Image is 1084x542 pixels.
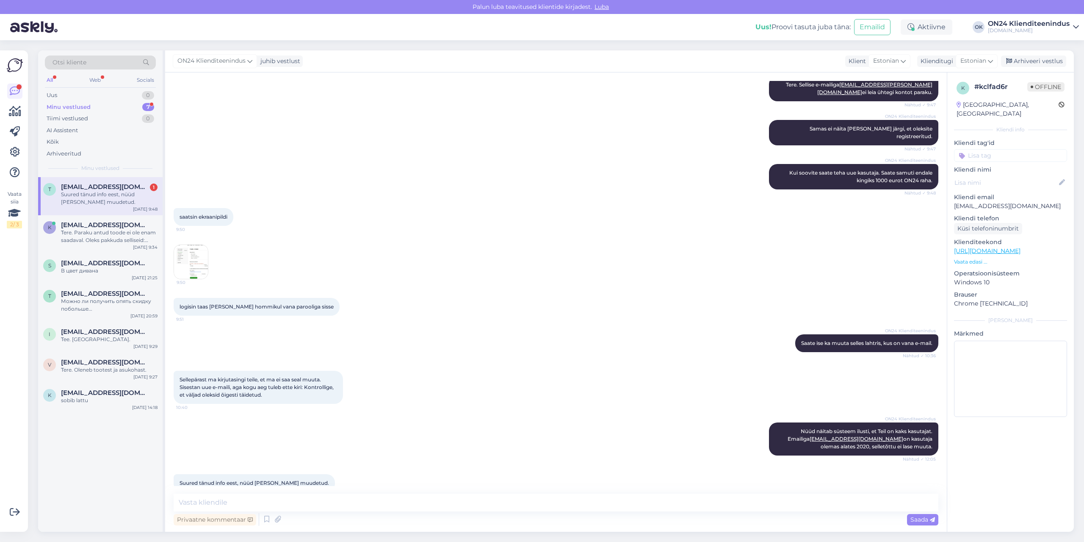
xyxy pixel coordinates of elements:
[954,149,1067,162] input: Lisa tag
[61,191,158,206] div: Suured tänud info eest, nüüd [PERSON_NAME] muudetud.
[961,85,965,91] span: k
[954,223,1022,234] div: Küsi telefoninumbrit
[904,146,936,152] span: Nähtud ✓ 9:47
[47,126,78,135] div: AI Assistent
[135,75,156,86] div: Socials
[1001,56,1066,67] div: Arhiveeri vestlus
[954,247,1020,255] a: [URL][DOMAIN_NAME]
[988,20,1079,34] a: ON24 Klienditeenindus[DOMAIN_NAME]
[142,91,154,100] div: 0
[810,125,934,139] span: Samas ei näita [PERSON_NAME] järgi, et oleksite registreeritud.
[801,340,932,346] span: Saate ise ka muuta selles lahtris, kus on vana e-mail.
[61,328,149,336] span: info@pallantisgrupp.ee
[954,278,1067,287] p: Windows 10
[61,366,158,374] div: Tere. Oleneb tootest ja asukohast.
[177,56,246,66] span: ON24 Klienditeenindus
[755,23,772,31] b: Uus!
[48,186,51,192] span: t
[954,139,1067,147] p: Kliendi tag'id
[61,359,149,366] span: vitautasuzgrindis@hotmail.com
[88,75,102,86] div: Web
[48,293,51,299] span: t
[954,299,1067,308] p: Chrome [TECHNICAL_ID]
[61,183,149,191] span: triinabel@hotmail.com
[854,19,890,35] button: Emailid
[954,202,1067,211] p: [EMAIL_ADDRESS][DOMAIN_NAME]
[61,267,158,275] div: В цвет дивана
[960,56,986,66] span: Estonian
[61,297,158,313] div: Можно ли получить опять скидку побольше...
[45,75,55,86] div: All
[177,279,208,286] span: 9:50
[885,328,936,334] span: ON24 Klienditeenindus
[180,376,335,398] span: Sellepärast ma kirjutasingi teile, et ma ei saa seal muuta. Sisestan uue e-maili, aga kogu aeg tu...
[174,514,256,525] div: Privaatne kommentaar
[845,57,866,66] div: Klient
[61,336,158,343] div: Tee. [GEOGRAPHIC_DATA].
[61,259,149,267] span: stryelkova.anka98@gmail.com
[904,190,936,196] span: Nähtud ✓ 9:48
[954,165,1067,174] p: Kliendi nimi
[788,428,934,450] span: Nüüd näitab süsteem ilusti, et Teil on kaks kasutajat. Emailiga on kasutaja olemas alates 2020, s...
[257,57,300,66] div: juhib vestlust
[176,404,208,411] span: 10:40
[180,303,334,310] span: logisin taas [PERSON_NAME] hommikul vana parooliga sisse
[132,275,158,281] div: [DATE] 21:25
[61,389,149,397] span: kiffu65@gmail.com
[142,103,154,111] div: 7
[53,58,86,67] span: Otsi kliente
[48,224,52,231] span: k
[130,313,158,319] div: [DATE] 20:59
[810,436,903,442] a: [EMAIL_ADDRESS][DOMAIN_NAME]
[885,416,936,422] span: ON24 Klienditeenindus
[789,170,934,183] span: Kui soovite saate teha uue kasutaja. Saate samuti endale kingiks 1000 eurot ON24 raha.
[1027,82,1065,92] span: Offline
[133,206,158,212] div: [DATE] 9:48
[954,290,1067,299] p: Brauser
[988,20,1070,27] div: ON24 Klienditeenindus
[48,262,51,269] span: s
[47,150,81,158] div: Arhiveeritud
[47,103,91,111] div: Minu vestlused
[904,102,936,108] span: Nähtud ✓ 9:47
[786,81,932,95] span: Tere. Sellise e-mailiga ei leia ühtegi kontot paraku.
[61,290,149,297] span: trulling@mail.ru
[142,114,154,123] div: 0
[954,317,1067,324] div: [PERSON_NAME]
[133,374,158,380] div: [DATE] 9:27
[7,221,22,228] div: 2 / 3
[133,244,158,250] div: [DATE] 9:34
[954,238,1067,247] p: Klienditeekond
[133,343,158,350] div: [DATE] 9:29
[974,82,1027,92] div: # kclfad6r
[7,57,23,73] img: Askly Logo
[817,81,932,95] a: [EMAIL_ADDRESS][PERSON_NAME][DOMAIN_NAME]
[988,27,1070,34] div: [DOMAIN_NAME]
[954,193,1067,202] p: Kliendi email
[7,190,22,228] div: Vaata siia
[954,258,1067,266] p: Vaata edasi ...
[47,91,57,100] div: Uus
[61,221,149,229] span: kauriurki@gmail.com
[180,214,227,220] span: saatsin ekraanipildi
[176,226,208,233] span: 9:50
[903,353,936,359] span: Nähtud ✓ 10:36
[132,404,158,411] div: [DATE] 14:18
[150,183,158,191] div: 1
[176,316,208,322] span: 9:51
[901,19,952,35] div: Aktiivne
[81,164,119,172] span: Minu vestlused
[180,480,329,486] span: Suured tänud info eest, nüüd [PERSON_NAME] muudetud.
[957,100,1059,118] div: [GEOGRAPHIC_DATA], [GEOGRAPHIC_DATA]
[47,114,88,123] div: Tiimi vestlused
[48,392,52,398] span: k
[903,456,936,462] span: Nähtud ✓ 12:05
[910,516,935,523] span: Saada
[954,214,1067,223] p: Kliendi telefon
[47,138,59,146] div: Kõik
[49,331,50,337] span: i
[917,57,953,66] div: Klienditugi
[954,329,1067,338] p: Märkmed
[755,22,851,32] div: Proovi tasuta juba täna:
[592,3,611,11] span: Luba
